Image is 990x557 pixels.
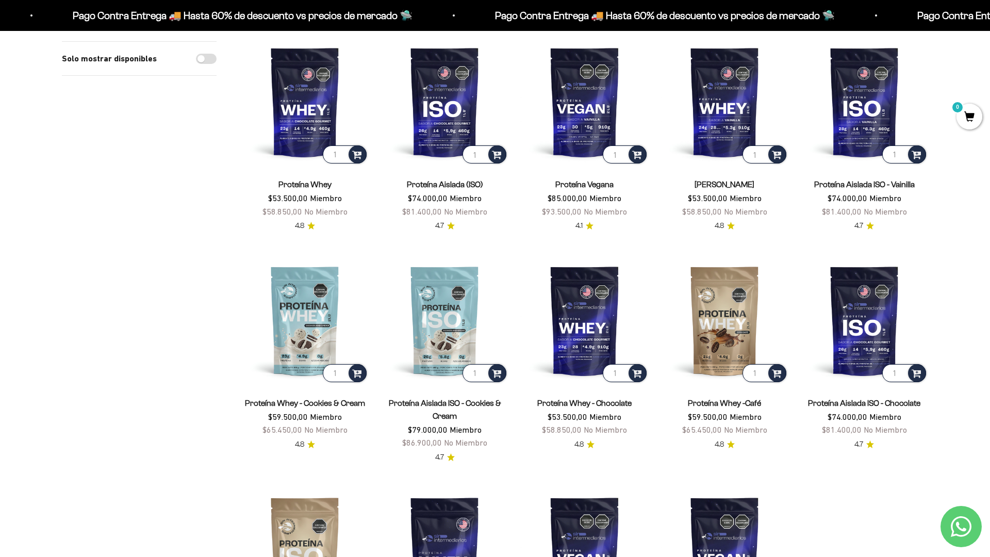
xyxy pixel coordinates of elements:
span: Miembro [310,412,342,421]
p: Pago Contra Entrega 🚚 Hasta 60% de descuento vs precios de mercado 🛸 [495,7,835,24]
span: $53.500,00 [268,193,308,203]
a: 4.84.8 de 5.0 estrellas [574,439,595,450]
span: 4.8 [574,439,584,450]
a: 4.84.8 de 5.0 estrellas [715,439,735,450]
span: No Miembro [864,425,907,434]
a: Proteína Aislada ISO - Cookies & Cream [389,399,501,420]
span: Miembro [869,412,901,421]
a: Proteína Whey -Café [688,399,761,407]
a: Proteína Whey [278,180,332,189]
a: Proteína Whey - Chocolate [537,399,632,407]
span: No Miembro [304,425,348,434]
span: No Miembro [584,425,627,434]
span: $59.500,00 [688,412,728,421]
a: 4.14.1 de 5.0 estrellas [575,220,593,232]
a: [PERSON_NAME] [695,180,754,189]
a: Proteína Whey - Cookies & Cream [245,399,365,407]
span: $79.000,00 [408,425,448,434]
a: 4.84.8 de 5.0 estrellas [715,220,735,232]
span: No Miembro [724,425,767,434]
mark: 0 [951,101,964,113]
span: Miembro [869,193,901,203]
a: Proteína Aislada ISO - Chocolate [808,399,920,407]
a: 4.84.8 de 5.0 estrellas [295,220,315,232]
span: No Miembro [724,207,767,216]
span: Miembro [310,193,342,203]
span: $58.850,00 [682,207,722,216]
span: Miembro [589,193,621,203]
span: $59.500,00 [268,412,308,421]
span: $58.850,00 [262,207,302,216]
span: No Miembro [444,438,487,447]
a: Proteína Aislada ISO - Vainilla [814,180,915,189]
span: $58.850,00 [542,425,582,434]
a: 4.84.8 de 5.0 estrellas [295,439,315,450]
span: $65.450,00 [262,425,302,434]
a: Proteína Aislada (ISO) [407,180,483,189]
span: 4.7 [435,452,444,463]
span: $74.000,00 [408,193,448,203]
span: 4.1 [575,220,583,232]
span: 4.8 [715,439,724,450]
a: 4.74.7 de 5.0 estrellas [435,220,455,232]
span: $81.400,00 [822,425,862,434]
a: 4.74.7 de 5.0 estrellas [854,220,874,232]
span: $53.500,00 [688,193,728,203]
a: 4.74.7 de 5.0 estrellas [435,452,455,463]
span: $85.000,00 [548,193,587,203]
span: Miembro [589,412,621,421]
span: $53.500,00 [548,412,587,421]
span: $74.000,00 [828,193,867,203]
span: 4.7 [854,220,863,232]
a: 0 [956,112,982,123]
span: $81.400,00 [402,207,442,216]
span: $93.500,00 [542,207,582,216]
span: $65.450,00 [682,425,722,434]
span: No Miembro [584,207,627,216]
span: $81.400,00 [822,207,862,216]
span: Miembro [730,193,762,203]
span: $86.900,00 [402,438,442,447]
span: Miembro [450,425,482,434]
span: 4.8 [295,220,304,232]
p: Pago Contra Entrega 🚚 Hasta 60% de descuento vs precios de mercado 🛸 [73,7,412,24]
span: No Miembro [864,207,907,216]
span: 4.7 [854,439,863,450]
span: 4.7 [435,220,444,232]
span: No Miembro [444,207,487,216]
span: 4.8 [295,439,304,450]
a: 4.74.7 de 5.0 estrellas [854,439,874,450]
span: Miembro [730,412,762,421]
label: Solo mostrar disponibles [62,52,157,65]
span: $74.000,00 [828,412,867,421]
span: 4.8 [715,220,724,232]
span: Miembro [450,193,482,203]
span: No Miembro [304,207,348,216]
a: Proteína Vegana [555,180,614,189]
